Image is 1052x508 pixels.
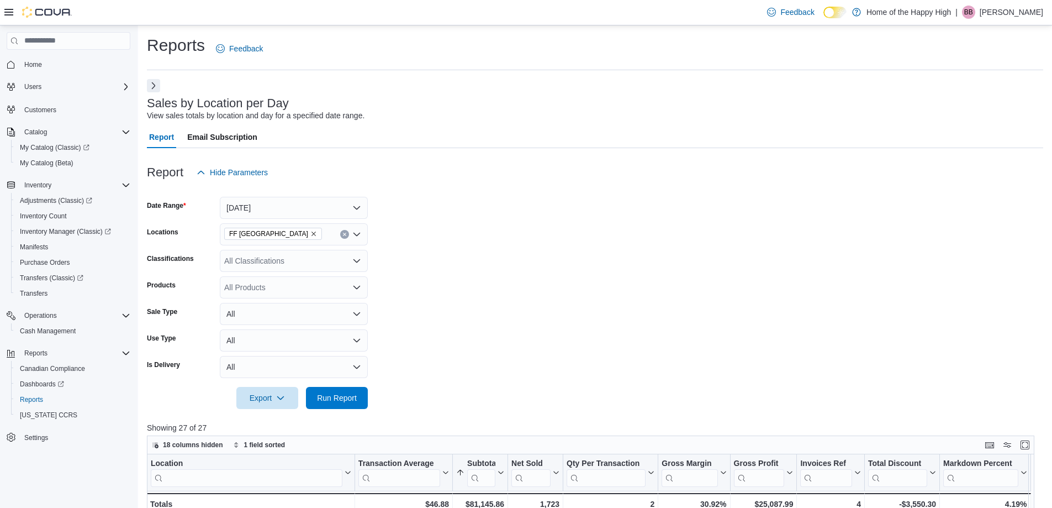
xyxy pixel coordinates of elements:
div: Net Sold [511,459,551,487]
span: Report [149,126,174,148]
span: Dashboards [15,378,130,391]
button: Transaction Average [358,459,449,487]
h1: Reports [147,34,205,56]
a: Dashboards [15,378,68,391]
label: Is Delivery [147,360,180,369]
span: Email Subscription [187,126,257,148]
span: Cash Management [20,327,76,336]
span: Home [20,57,130,71]
span: 18 columns hidden [163,441,223,449]
p: | [955,6,958,19]
a: Home [20,58,46,71]
span: Transfers [20,289,47,298]
span: Canadian Compliance [15,362,130,375]
button: Manifests [11,239,135,255]
button: Open list of options [352,230,361,239]
button: Subtotal [456,459,504,487]
span: Inventory Manager (Classic) [20,227,111,236]
button: My Catalog (Beta) [11,155,135,171]
button: Catalog [2,124,135,140]
div: Gross Profit [734,459,785,469]
p: Showing 27 of 27 [147,422,1043,433]
span: Transfers (Classic) [15,271,130,285]
a: Inventory Manager (Classic) [11,224,135,239]
span: Reports [15,393,130,406]
div: Brianna Burton [962,6,975,19]
span: Transfers (Classic) [20,274,83,282]
div: Markdown Percent [943,459,1018,469]
div: Invoices Ref [800,459,852,487]
button: Users [2,79,135,95]
p: Home of the Happy High [866,6,951,19]
a: Customers [20,103,61,117]
a: Adjustments (Classic) [15,194,97,207]
span: Run Report [317,392,357,404]
a: My Catalog (Classic) [11,140,135,155]
span: Home [24,60,42,69]
button: Total Discount [868,459,936,487]
span: Reports [20,395,43,404]
div: Location [151,459,342,487]
button: Invoices Ref [800,459,860,487]
a: My Catalog (Beta) [15,156,78,170]
button: All [220,356,368,378]
h3: Report [147,166,183,179]
button: Remove FF Alberta from selection in this group [310,231,317,237]
button: Catalog [20,125,51,139]
div: Subtotal [467,459,495,487]
a: Transfers [15,287,52,300]
button: Export [236,387,298,409]
button: Open list of options [352,256,361,265]
button: Clear input [340,230,349,239]
a: [US_STATE] CCRS [15,409,82,422]
div: Markdown Percent [943,459,1018,487]
h3: Sales by Location per Day [147,97,289,110]
span: Catalog [24,128,47,137]
div: Gross Profit [734,459,785,487]
button: Keyboard shortcuts [983,438,996,452]
span: Adjustments (Classic) [20,196,92,205]
span: Export [243,387,292,409]
button: 18 columns hidden [147,438,228,452]
span: Settings [20,431,130,444]
div: Qty Per Transaction [567,459,646,487]
button: Inventory [20,179,56,192]
span: Transfers [15,287,130,300]
button: Reports [11,392,135,407]
button: Purchase Orders [11,255,135,270]
span: Inventory Count [15,210,130,223]
a: My Catalog (Classic) [15,141,94,154]
span: BB [964,6,973,19]
button: Inventory [2,177,135,193]
span: Adjustments (Classic) [15,194,130,207]
span: Inventory Count [20,212,67,221]
label: Sale Type [147,307,177,316]
p: [PERSON_NAME] [980,6,1043,19]
div: Subtotal [467,459,495,469]
button: Canadian Compliance [11,361,135,376]
button: Display options [1001,438,1014,452]
span: Inventory Manager (Classic) [15,225,130,238]
span: [US_STATE] CCRS [20,411,77,420]
span: Manifests [20,243,48,252]
span: Customers [24,106,56,114]
a: Cash Management [15,324,80,338]
button: Home [2,56,135,72]
label: Locations [147,228,178,237]
input: Dark Mode [823,7,847,18]
button: Operations [20,309,61,322]
button: Net Sold [511,459,559,487]
button: Cash Management [11,323,135,339]
button: Reports [20,347,52,360]
span: Operations [24,311,57,320]
span: Feedback [780,7,814,18]
button: Customers [2,101,135,117]
span: Purchase Orders [20,258,70,267]
button: Operations [2,308,135,323]
span: Inventory [20,179,130,192]
span: Inventory [24,181,51,190]
button: Gross Profit [734,459,794,487]
span: Users [24,82,41,91]
button: Transfers [11,286,135,301]
button: Enter fullscreen [1018,438,1032,452]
